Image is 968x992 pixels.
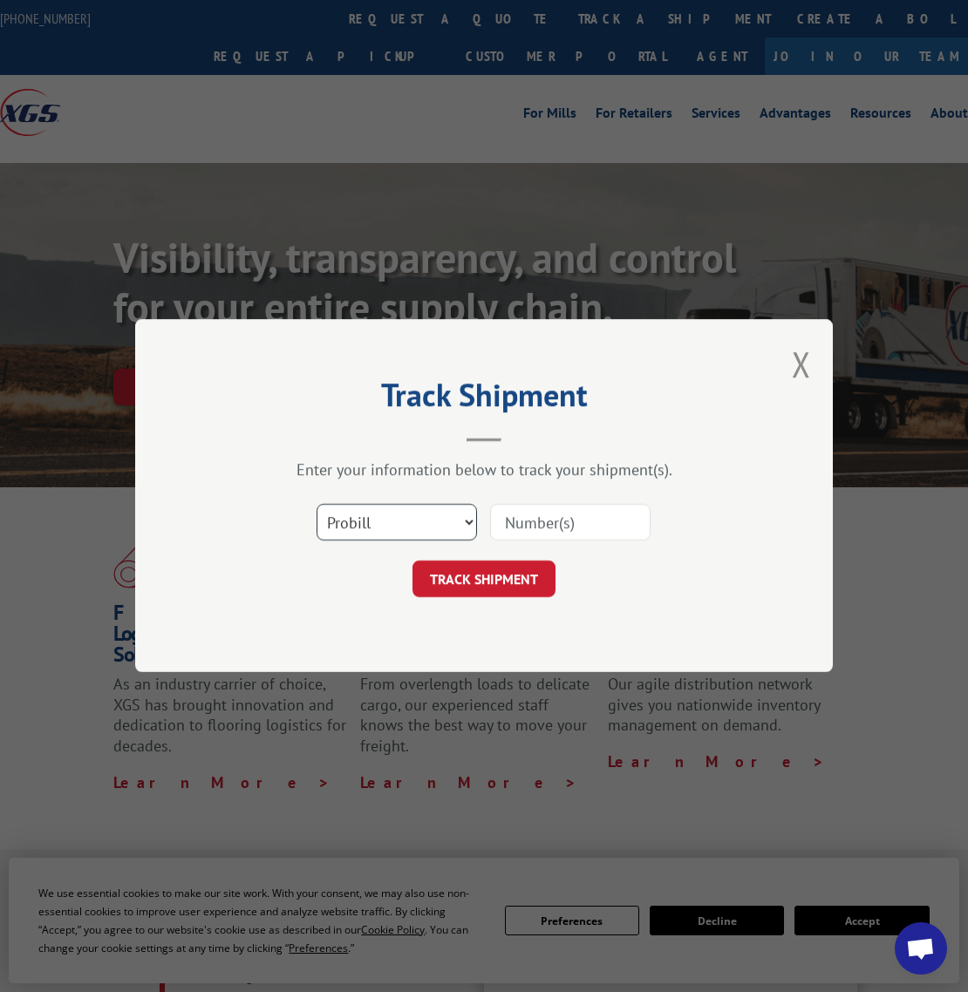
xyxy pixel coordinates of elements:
button: Close modal [792,341,811,387]
button: TRACK SHIPMENT [412,561,556,598]
div: Enter your information below to track your shipment(s). [222,460,746,480]
h2: Track Shipment [222,383,746,416]
input: Number(s) [490,505,651,541]
div: Open chat [895,922,947,975]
